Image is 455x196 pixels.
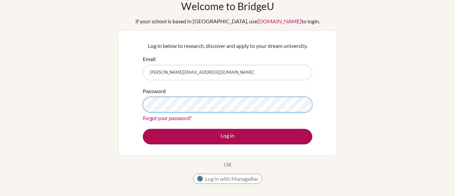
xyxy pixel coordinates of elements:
button: Log in [143,129,312,144]
div: If your school is based in [GEOGRAPHIC_DATA], use to login. [135,17,320,25]
label: Password [143,87,166,95]
a: [DOMAIN_NAME] [257,18,301,24]
button: Log in with ManageBac [193,174,262,184]
p: Log in below to research, discover and apply to your dream university. [143,42,312,50]
label: Email [143,55,156,63]
p: OR [224,161,231,169]
a: Forgot your password? [143,115,191,121]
